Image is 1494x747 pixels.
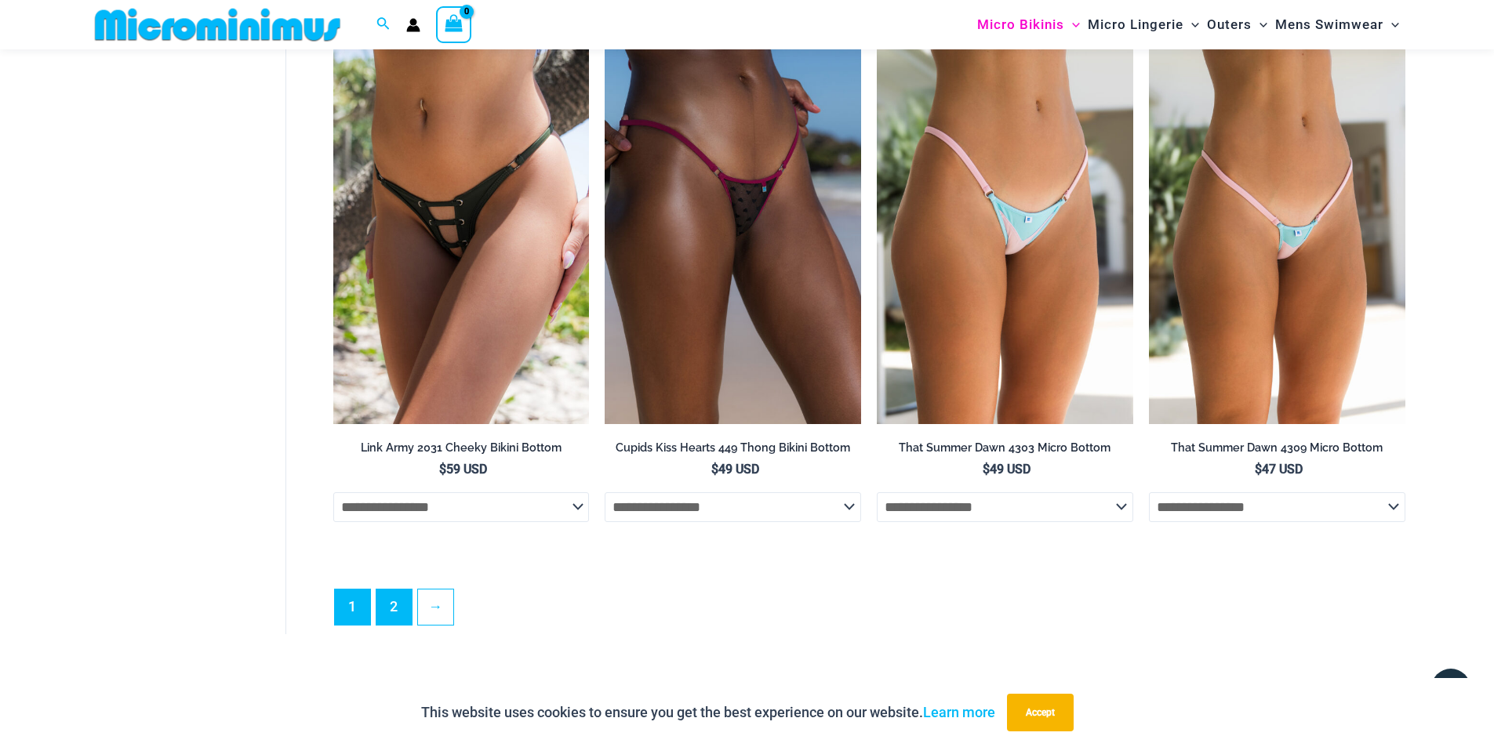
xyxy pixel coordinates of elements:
span: $ [983,462,990,477]
nav: Site Navigation [971,2,1406,47]
p: This website uses cookies to ensure you get the best experience on our website. [421,701,995,724]
span: Micro Lingerie [1088,5,1183,45]
a: Mens SwimwearMenu ToggleMenu Toggle [1271,5,1403,45]
a: Learn more [923,704,995,720]
img: Cupids Kiss Hearts 449 Thong 01 [605,40,861,424]
a: Micro BikinisMenu ToggleMenu Toggle [973,5,1084,45]
bdi: 49 USD [711,462,759,477]
a: → [418,589,453,625]
span: Menu Toggle [1383,5,1399,45]
a: Cupids Kiss Hearts 449 Thong Bikini Bottom [605,441,861,461]
img: That Summer Dawn 4309 Micro 02 [1149,40,1405,424]
h2: Link Army 2031 Cheeky Bikini Bottom [333,441,590,455]
bdi: 59 USD [439,462,487,477]
bdi: 49 USD [983,462,1031,477]
span: Menu Toggle [1252,5,1267,45]
h2: That Summer Dawn 4309 Micro Bottom [1149,441,1405,455]
button: Accept [1007,694,1074,731]
a: Link Army 2031 Cheeky Bikini Bottom [333,441,590,461]
span: $ [439,462,446,477]
span: Page 1 [335,589,370,625]
a: That Summer Dawn 4303 Micro 01That Summer Dawn 3063 Tri Top 4303 Micro 05That Summer Dawn 3063 Tr... [877,40,1133,424]
span: Mens Swimwear [1275,5,1383,45]
a: Page 2 [376,589,412,625]
a: Account icon link [406,18,420,32]
span: Menu Toggle [1064,5,1080,45]
img: Link Army 2031 Cheeky 01 [333,40,590,424]
a: OutersMenu ToggleMenu Toggle [1203,5,1271,45]
img: That Summer Dawn 4303 Micro 01 [877,40,1133,424]
span: $ [1255,462,1262,477]
nav: Product Pagination [333,589,1405,634]
a: Cupids Kiss Hearts 449 Thong 01Cupids Kiss Hearts 323 Underwire Top 449 Thong 05Cupids Kiss Heart... [605,40,861,424]
span: Outers [1207,5,1252,45]
span: Micro Bikinis [977,5,1064,45]
h2: Cupids Kiss Hearts 449 Thong Bikini Bottom [605,441,861,455]
bdi: 47 USD [1255,462,1303,477]
a: Link Army 2031 Cheeky 01Link Army 2031 Cheeky 02Link Army 2031 Cheeky 02 [333,40,590,424]
img: MM SHOP LOGO FLAT [89,7,347,42]
a: View Shopping Cart, empty [436,6,472,42]
span: Menu Toggle [1183,5,1199,45]
a: That Summer Dawn 4309 Micro Bottom [1149,441,1405,461]
a: That Summer Dawn 4303 Micro Bottom [877,441,1133,461]
a: Search icon link [376,15,391,34]
a: Micro LingerieMenu ToggleMenu Toggle [1084,5,1203,45]
span: $ [711,462,718,477]
a: That Summer Dawn 4309 Micro 02That Summer Dawn 4309 Micro 01That Summer Dawn 4309 Micro 01 [1149,40,1405,424]
h2: That Summer Dawn 4303 Micro Bottom [877,441,1133,455]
